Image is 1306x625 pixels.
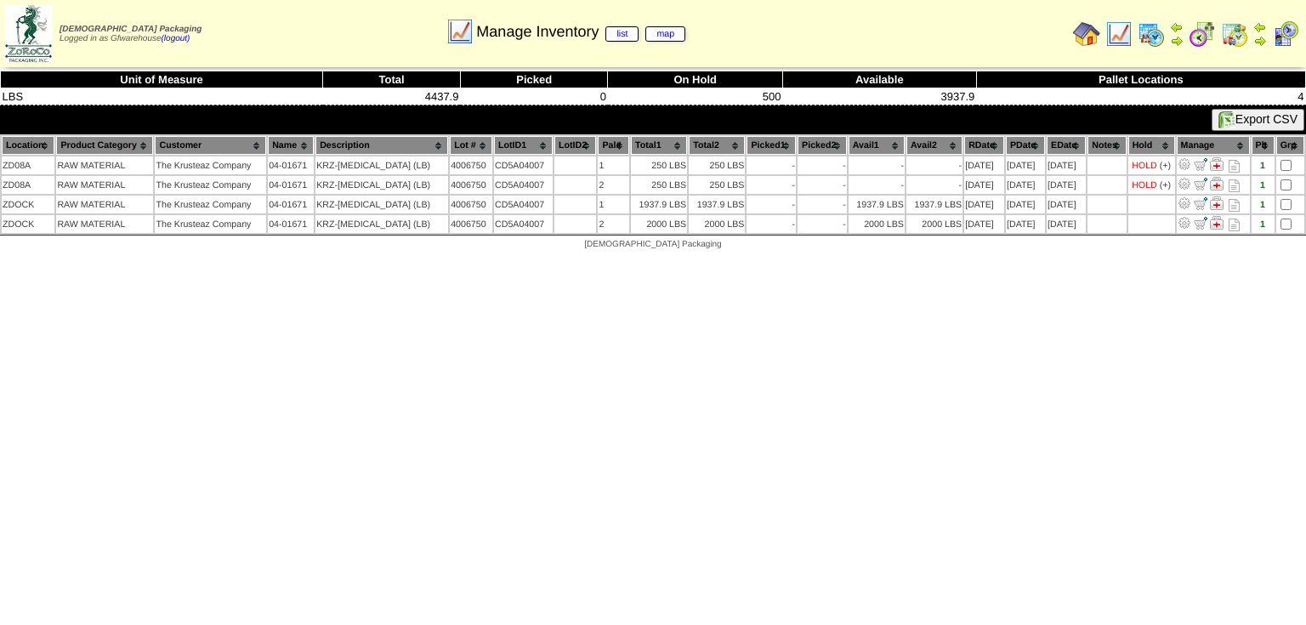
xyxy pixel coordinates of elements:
td: [DATE] [1047,215,1086,233]
img: Move [1194,196,1207,210]
td: 2 [598,176,629,194]
td: The Krusteaz Company [155,196,266,213]
td: 4006750 [450,156,492,174]
td: - [906,176,962,194]
td: ZD08A [2,176,54,194]
td: - [849,156,905,174]
img: arrowleft.gif [1170,20,1184,34]
td: 4006750 [450,215,492,233]
td: [DATE] [964,215,1004,233]
th: Manage [1177,136,1250,155]
td: [DATE] [1047,196,1086,213]
img: arrowleft.gif [1253,20,1267,34]
td: 3937.9 [782,88,976,105]
th: Product Category [56,136,153,155]
td: 2000 LBS [906,215,962,233]
th: Lot # [450,136,492,155]
img: arrowright.gif [1170,34,1184,48]
td: ZDOCK [2,196,54,213]
span: Logged in as Gfwarehouse [60,25,202,43]
img: Move [1194,177,1207,190]
td: CD5A04007 [494,196,553,213]
td: LBS [1,88,323,105]
img: Manage Hold [1210,157,1224,171]
span: [DEMOGRAPHIC_DATA] Packaging [60,25,202,34]
img: Manage Hold [1210,177,1224,190]
div: 1 [1252,161,1274,171]
td: KRZ-[MEDICAL_DATA] (LB) [315,196,448,213]
td: KRZ-[MEDICAL_DATA] (LB) [315,156,448,174]
img: Adjust [1178,177,1191,190]
td: 04-01671 [268,196,314,213]
img: line_graph.gif [1105,20,1133,48]
img: Adjust [1178,157,1191,171]
th: Avail2 [906,136,962,155]
td: 4437.9 [323,88,461,105]
th: Picked2 [798,136,847,155]
td: - [747,196,796,213]
th: Location [2,136,54,155]
th: Total [323,71,461,88]
td: 0 [460,88,608,105]
div: HOLD [1132,161,1157,171]
i: Note [1229,199,1240,212]
img: excel.gif [1218,111,1235,128]
td: 1937.9 LBS [689,196,745,213]
td: 2 [598,215,629,233]
img: Adjust [1178,196,1191,210]
i: Note [1229,219,1240,231]
td: - [798,215,847,233]
td: [DATE] [1047,156,1086,174]
img: calendarblend.gif [1189,20,1216,48]
th: Grp [1276,136,1304,155]
th: Hold [1128,136,1175,155]
td: ZD08A [2,156,54,174]
td: 2000 LBS [631,215,687,233]
td: - [906,156,962,174]
td: RAW MATERIAL [56,196,153,213]
img: calendarcustomer.gif [1272,20,1299,48]
td: 04-01671 [268,156,314,174]
td: CD5A04007 [494,176,553,194]
td: [DATE] [1006,176,1045,194]
td: [DATE] [1047,176,1086,194]
td: KRZ-[MEDICAL_DATA] (LB) [315,215,448,233]
button: Export CSV [1212,109,1304,131]
th: PDate [1006,136,1045,155]
th: Pallet Locations [976,71,1305,88]
th: Plt [1252,136,1275,155]
td: 1937.9 LBS [631,196,687,213]
div: HOLD [1132,180,1157,190]
td: The Krusteaz Company [155,176,266,194]
td: 04-01671 [268,215,314,233]
a: map [645,26,685,42]
img: Adjust [1178,216,1191,230]
td: 250 LBS [689,156,745,174]
img: line_graph.gif [446,18,474,45]
th: Avail1 [849,136,905,155]
th: On Hold [608,71,782,88]
td: - [747,176,796,194]
span: [DEMOGRAPHIC_DATA] Packaging [584,240,721,249]
td: [DATE] [964,156,1004,174]
th: EDate [1047,136,1086,155]
td: 04-01671 [268,176,314,194]
div: 1 [1252,180,1274,190]
img: calendarprod.gif [1138,20,1165,48]
div: 1 [1252,219,1274,230]
img: Manage Hold [1210,196,1224,210]
img: Move [1194,157,1207,171]
td: KRZ-[MEDICAL_DATA] (LB) [315,176,448,194]
img: Move [1194,216,1207,230]
td: [DATE] [964,196,1004,213]
td: The Krusteaz Company [155,156,266,174]
img: arrowright.gif [1253,34,1267,48]
td: [DATE] [964,176,1004,194]
td: - [798,196,847,213]
td: RAW MATERIAL [56,156,153,174]
td: ZDOCK [2,215,54,233]
td: [DATE] [1006,215,1045,233]
span: Manage Inventory [476,23,685,41]
td: 1 [598,156,629,174]
div: (+) [1160,161,1171,171]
